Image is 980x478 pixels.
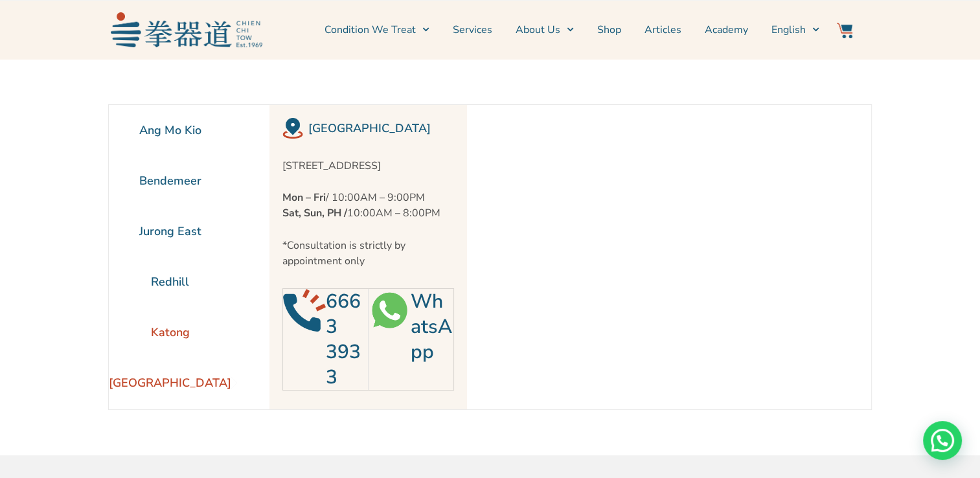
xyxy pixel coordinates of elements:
strong: Sat, Sun, PH / [282,206,347,220]
iframe: Madam Partum Holland Village [467,105,834,409]
h2: [GEOGRAPHIC_DATA] [308,119,454,137]
a: Condition We Treat [325,14,429,46]
p: [STREET_ADDRESS] [282,158,454,174]
strong: Mon – Fri [282,190,326,205]
span: English [771,22,806,38]
a: Services [453,14,492,46]
a: About Us [516,14,574,46]
img: Website Icon-03 [837,23,852,38]
a: Articles [644,14,681,46]
p: *Consultation is strictly by appointment only [282,238,454,269]
a: 6663 3933 [326,288,361,391]
a: Academy [705,14,748,46]
nav: Menu [269,14,819,46]
a: English [771,14,819,46]
p: / 10:00AM – 9:00PM 10:00AM – 8:00PM [282,190,454,221]
a: WhatsApp [411,288,452,365]
a: Shop [597,14,621,46]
